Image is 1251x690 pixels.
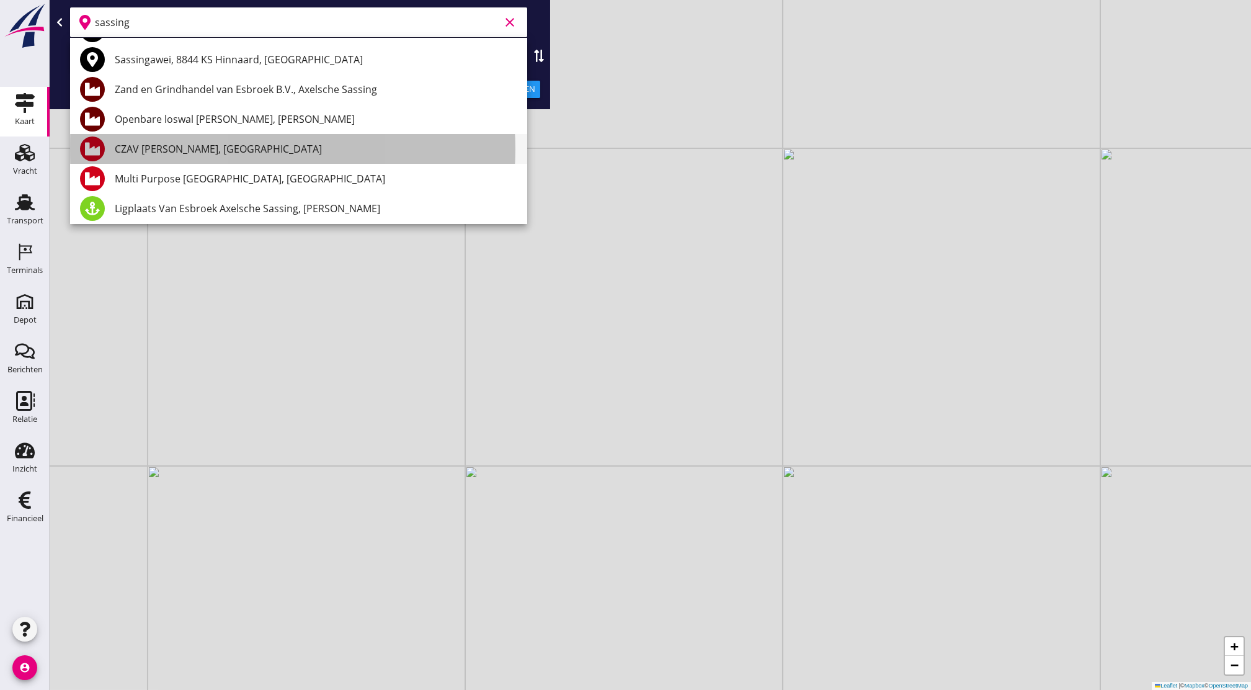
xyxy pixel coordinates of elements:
[1155,683,1177,689] a: Leaflet
[502,15,517,30] i: clear
[7,365,43,374] div: Berichten
[1208,683,1248,689] a: OpenStreetMap
[115,82,517,97] div: Zand en Grindhandel van Esbroek B.V., Axelsche Sassing
[115,112,517,127] div: Openbare loswal [PERSON_NAME], [PERSON_NAME]
[1231,638,1239,654] span: +
[12,415,37,423] div: Relatie
[13,167,37,175] div: Vracht
[12,465,37,473] div: Inzicht
[1179,683,1180,689] span: |
[1231,657,1239,673] span: −
[1225,637,1244,656] a: Zoom in
[1185,683,1204,689] a: Mapbox
[14,316,37,324] div: Depot
[1225,656,1244,674] a: Zoom out
[115,171,517,186] div: Multi Purpose [GEOGRAPHIC_DATA], [GEOGRAPHIC_DATA]
[1152,682,1251,690] div: © ©
[15,117,35,125] div: Kaart
[7,514,43,522] div: Financieel
[7,217,43,225] div: Transport
[95,12,500,32] input: Vertrekpunt
[7,266,43,274] div: Terminals
[12,655,37,680] i: account_circle
[2,3,47,49] img: logo-small.a267ee39.svg
[115,52,517,67] div: Sassingawei, 8844 KS Hinnaard, [GEOGRAPHIC_DATA]
[115,141,517,156] div: CZAV [PERSON_NAME], [GEOGRAPHIC_DATA]
[115,201,517,216] div: Ligplaats Van Esbroek Axelsche Sassing, [PERSON_NAME]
